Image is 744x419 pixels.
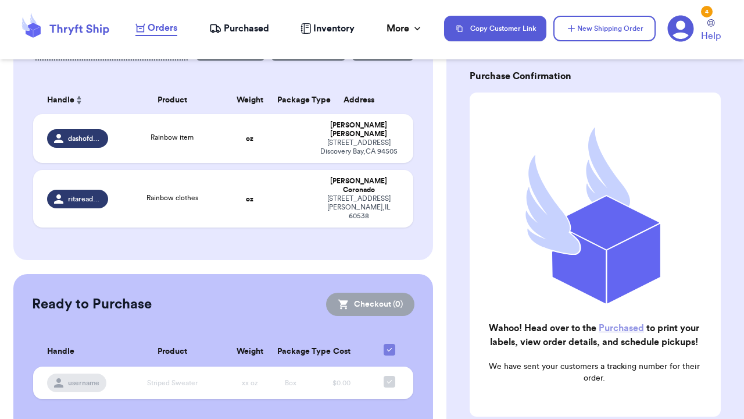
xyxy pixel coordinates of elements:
a: Purchased [209,22,269,35]
th: Product [115,337,230,367]
a: Help [701,19,721,43]
button: Sort ascending [74,93,84,107]
button: Copy Customer Link [444,16,546,41]
span: ritareadstrash [68,194,101,204]
button: New Shipping Order [553,16,656,41]
a: 4 [667,15,694,42]
span: Orders [148,21,177,35]
th: Package Type [270,86,311,114]
span: Purchased [224,22,269,35]
span: xx oz [242,379,258,386]
button: Checkout (0) [326,293,414,316]
a: Purchased [599,324,644,333]
a: Orders [135,21,177,36]
span: Inventory [313,22,355,35]
h3: Purchase Confirmation [470,69,721,83]
p: We have sent your customers a tracking number for their order. [479,361,709,384]
span: Handle [47,346,74,358]
div: [PERSON_NAME] Coronado [318,177,399,194]
span: Rainbow item [151,134,194,141]
div: More [387,22,423,35]
div: [STREET_ADDRESS] Discovery Bay , CA 94505 [318,139,399,156]
span: Striped Sweater [147,379,198,386]
th: Address [311,86,413,114]
strong: oz [246,196,253,203]
a: Inventory [301,22,355,35]
h2: Wahoo! Head over to the to print your labels, view order details, and schedule pickups! [479,321,709,349]
h2: Ready to Purchase [32,295,152,314]
span: username [68,378,99,388]
th: Package Type [270,337,311,367]
span: Box [285,379,296,386]
span: $0.00 [332,379,350,386]
span: dashofdreams [68,134,101,143]
div: [STREET_ADDRESS] [PERSON_NAME] , IL 60538 [318,194,399,221]
th: Weight [230,337,270,367]
th: Weight [230,86,270,114]
span: Help [701,29,721,43]
th: Cost [311,337,372,367]
th: Product [115,86,230,114]
span: Handle [47,94,74,106]
span: Rainbow clothes [146,194,198,201]
div: [PERSON_NAME] [PERSON_NAME] [318,121,399,139]
div: 4 [701,6,713,17]
strong: oz [246,135,253,142]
